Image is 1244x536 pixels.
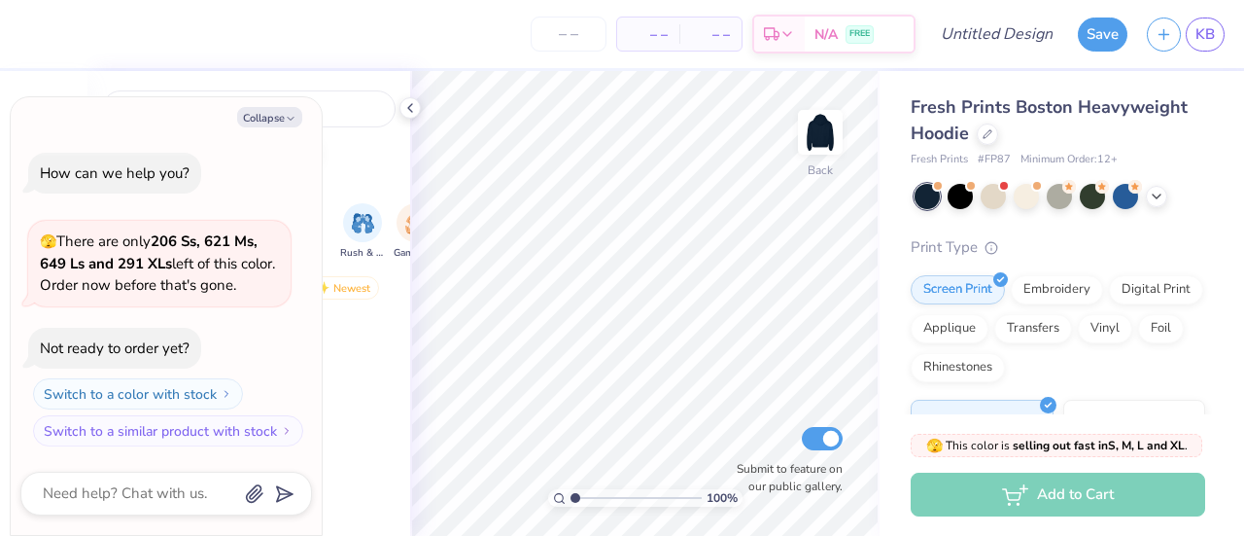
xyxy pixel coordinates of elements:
span: Puff Ink [1072,409,1113,429]
button: Collapse [237,107,302,127]
div: Print Type [911,236,1205,259]
span: N/A [814,24,838,45]
div: Back [808,161,833,179]
img: Back [801,113,840,152]
div: How can we help you? [40,163,190,183]
span: FREE [849,27,870,41]
span: Standard [919,409,971,429]
div: Applique [911,314,988,343]
button: Switch to a color with stock [33,378,243,410]
span: # FP87 [978,152,1011,168]
div: Foil [1138,314,1184,343]
span: 100 % [707,489,738,507]
span: Fresh Prints [911,152,968,168]
div: filter for Game Day [394,203,438,261]
span: Game Day [394,246,438,261]
img: Switch to a similar product with stock [281,425,293,437]
input: – – [531,17,606,52]
span: Rush & Bid [340,246,385,261]
span: This color is . [926,437,1188,454]
div: Screen Print [911,275,1005,304]
label: Submit to feature on our public gallery. [726,460,843,495]
span: – – [691,24,730,45]
div: Newest [305,276,379,300]
div: filter for Rush & Bid [340,203,385,261]
button: Save [1078,18,1127,52]
div: Embroidery [1011,275,1103,304]
button: filter button [340,203,385,261]
div: Transfers [994,314,1072,343]
span: 🫣 [40,232,56,251]
input: Untitled Design [925,15,1068,54]
span: Fresh Prints Boston Heavyweight Hoodie [911,95,1188,145]
img: Game Day Image [405,212,428,234]
img: Switch to a color with stock [221,388,232,400]
button: filter button [394,203,438,261]
div: Digital Print [1109,275,1203,304]
span: KB [1195,23,1215,46]
div: Rhinestones [911,353,1005,382]
strong: selling out fast in S, M, L and XL [1013,438,1185,453]
button: Switch to a similar product with stock [33,415,303,447]
span: – – [629,24,668,45]
a: KB [1186,18,1225,52]
div: Not ready to order yet? [40,339,190,358]
img: Rush & Bid Image [352,212,374,234]
span: There are only left of this color. Order now before that's gone. [40,232,275,295]
span: 🫣 [926,437,943,455]
strong: 206 Ss, 621 Ms, 649 Ls and 291 XLs [40,232,258,273]
div: Vinyl [1078,314,1132,343]
span: Minimum Order: 12 + [1020,152,1118,168]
